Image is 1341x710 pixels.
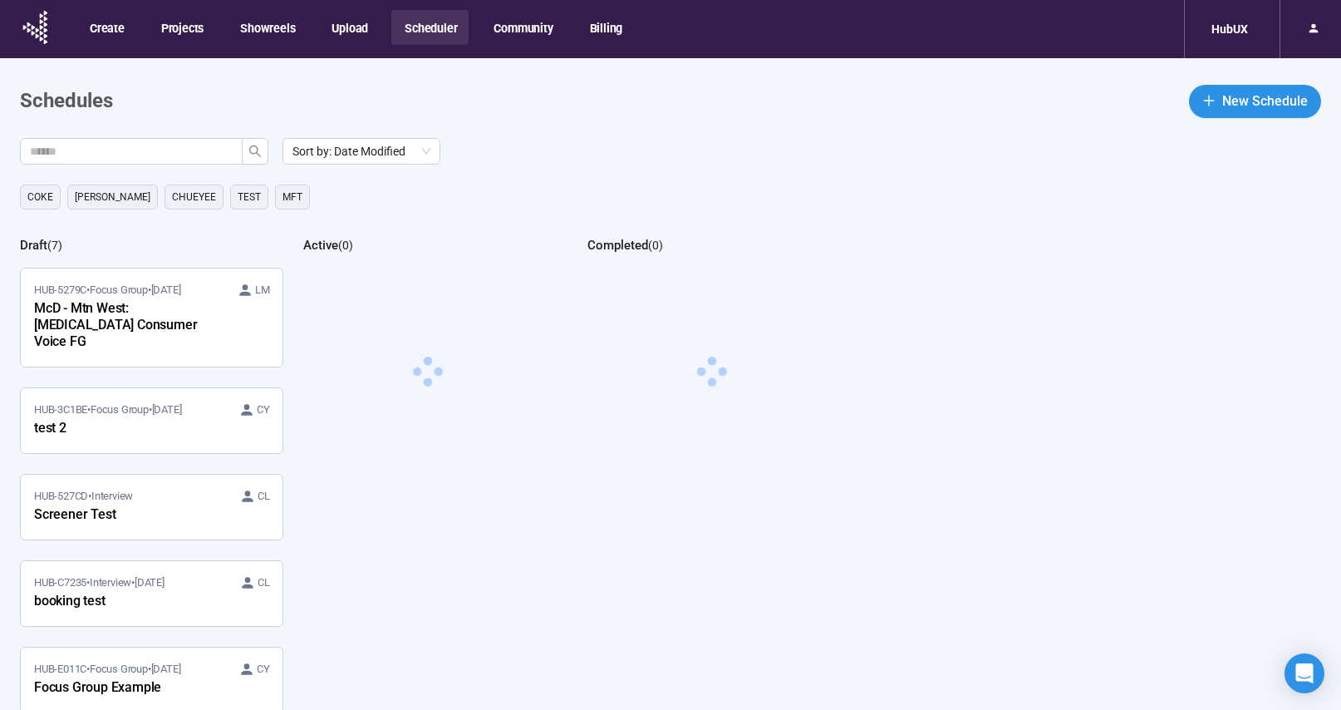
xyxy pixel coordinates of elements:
button: Projects [148,10,215,45]
span: HUB-5279C • Focus Group • [34,282,180,298]
div: HubUX [1201,13,1258,45]
span: CL [258,488,270,505]
a: HUB-527CD•Interview CLScreener Test [21,475,282,540]
span: plus [1202,94,1216,107]
span: ( 7 ) [47,239,62,252]
div: test 2 [34,418,217,440]
span: ( 0 ) [338,239,353,252]
time: [DATE] [135,576,165,589]
span: [PERSON_NAME] [75,189,150,205]
h1: Schedules [20,86,113,117]
span: HUB-3C1BE • Focus Group • [34,402,181,418]
a: HUB-C7235•Interview•[DATE] CLbooking test [21,561,282,626]
button: Upload [318,10,380,45]
span: ( 0 ) [648,239,663,252]
div: booking test [34,591,217,613]
span: HUB-527CD • Interview [34,488,133,505]
span: Chueyee [172,189,216,205]
button: Billing [577,10,635,45]
time: [DATE] [151,284,181,296]
time: [DATE] [151,663,181,675]
span: MFT [282,189,302,205]
div: Open Intercom Messenger [1285,653,1324,693]
span: Coke [27,189,53,205]
span: CL [258,574,270,591]
h2: Draft [20,238,47,253]
a: HUB-5279C•Focus Group•[DATE] LMMcD - Mtn West: [MEDICAL_DATA] Consumer Voice FG [21,269,282,367]
time: [DATE] [152,403,182,416]
span: Sort by: Date Modified [292,139,430,164]
span: LM [255,282,270,298]
span: TEst [238,189,261,205]
span: CY [257,661,270,678]
button: Community [480,10,564,45]
span: HUB-C7235 • Interview • [34,574,165,591]
span: New Schedule [1222,91,1308,111]
button: plusNew Schedule [1189,85,1321,118]
button: Showreels [227,10,307,45]
span: search [248,145,262,158]
div: Screener Test [34,505,217,526]
div: McD - Mtn West: [MEDICAL_DATA] Consumer Voice FG [34,298,217,353]
button: search [242,138,268,165]
h2: Active [303,238,338,253]
span: HUB-E011C • Focus Group • [34,661,180,678]
div: Focus Group Example [34,678,217,699]
h2: Completed [587,238,648,253]
a: HUB-3C1BE•Focus Group•[DATE] CYtest 2 [21,388,282,453]
button: Scheduler [391,10,469,45]
button: Create [76,10,136,45]
span: CY [257,402,270,418]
